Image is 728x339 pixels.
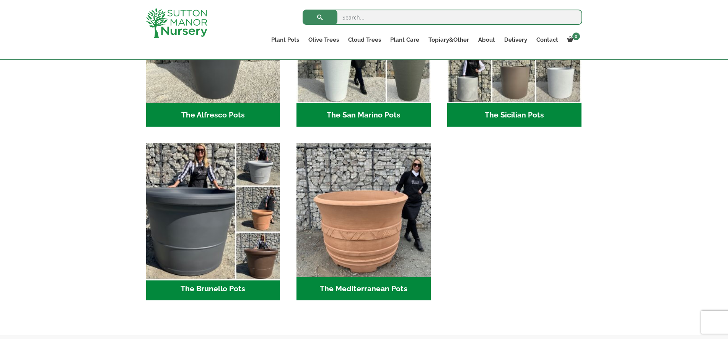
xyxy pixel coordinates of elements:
a: Visit product category The Mediterranean Pots [296,143,431,300]
h2: The Brunello Pots [146,277,280,301]
a: Cloud Trees [344,34,386,45]
a: Olive Trees [304,34,344,45]
a: 0 [563,34,582,45]
span: 0 [572,33,580,40]
a: Plant Care [386,34,424,45]
input: Search... [303,10,582,25]
h2: The Alfresco Pots [146,103,280,127]
h2: The San Marino Pots [296,103,431,127]
img: The Brunello Pots [143,140,283,280]
h2: The Sicilian Pots [447,103,581,127]
img: The Mediterranean Pots [296,143,431,277]
img: logo [146,8,207,38]
a: Delivery [500,34,532,45]
a: Plant Pots [267,34,304,45]
a: Contact [532,34,563,45]
a: Visit product category The Brunello Pots [146,143,280,300]
h2: The Mediterranean Pots [296,277,431,301]
a: About [474,34,500,45]
a: Topiary&Other [424,34,474,45]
